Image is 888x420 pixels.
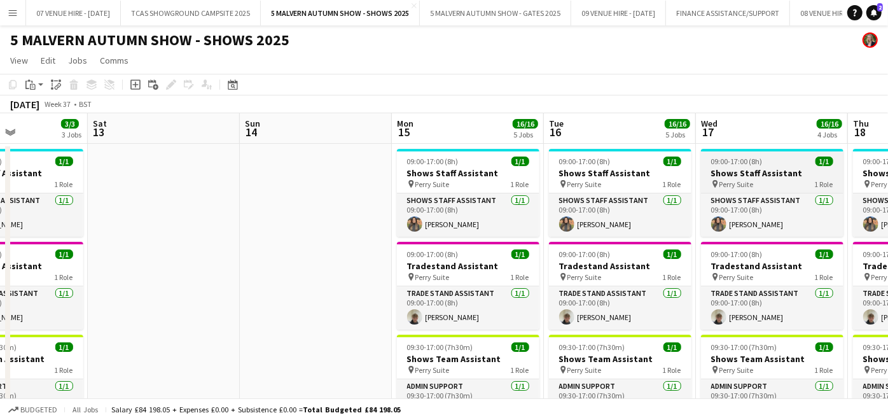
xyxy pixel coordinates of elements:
[397,242,539,330] app-job-card: 09:00-17:00 (8h)1/1Tradestand Assistant Perry Suite1 RoleTrade Stand Assistant1/109:00-17:00 (8h)...
[711,342,777,352] span: 09:30-17:00 (7h30m)
[567,365,602,375] span: Perry Suite
[415,272,450,282] span: Perry Suite
[701,260,843,272] h3: Tradestand Assistant
[397,118,413,129] span: Mon
[549,118,564,129] span: Tue
[559,249,611,259] span: 09:00-17:00 (8h)
[701,242,843,330] app-job-card: 09:00-17:00 (8h)1/1Tradestand Assistant Perry Suite1 RoleTrade Stand Assistant1/109:00-17:00 (8h)...
[549,167,691,179] h3: Shows Staff Assistant
[549,193,691,237] app-card-role: Shows Staff Assistant1/109:00-17:00 (8h)[PERSON_NAME]
[665,130,690,139] div: 5 Jobs
[567,179,602,189] span: Perry Suite
[547,125,564,139] span: 16
[701,353,843,365] h3: Shows Team Assistant
[513,130,538,139] div: 5 Jobs
[415,179,450,189] span: Perry Suite
[63,52,92,69] a: Jobs
[407,249,459,259] span: 09:00-17:00 (8h)
[851,125,869,139] span: 18
[511,342,529,352] span: 1/1
[55,342,73,352] span: 1/1
[663,249,681,259] span: 1/1
[663,179,681,189] span: 1 Role
[5,52,33,69] a: View
[567,272,602,282] span: Perry Suite
[303,405,401,414] span: Total Budgeted £84 198.05
[701,167,843,179] h3: Shows Staff Assistant
[663,157,681,166] span: 1/1
[397,149,539,237] app-job-card: 09:00-17:00 (8h)1/1Shows Staff Assistant Perry Suite1 RoleShows Staff Assistant1/109:00-17:00 (8h...
[407,342,473,352] span: 09:30-17:00 (7h30m)
[701,193,843,237] app-card-role: Shows Staff Assistant1/109:00-17:00 (8h)[PERSON_NAME]
[10,98,39,111] div: [DATE]
[513,119,538,129] span: 16/16
[36,52,60,69] a: Edit
[26,1,121,25] button: 07 VENUE HIRE - [DATE]
[93,118,107,129] span: Sat
[699,125,718,139] span: 17
[559,157,611,166] span: 09:00-17:00 (8h)
[549,242,691,330] app-job-card: 09:00-17:00 (8h)1/1Tradestand Assistant Perry Suite1 RoleTrade Stand Assistant1/109:00-17:00 (8h)...
[68,55,87,66] span: Jobs
[55,272,73,282] span: 1 Role
[42,99,74,109] span: Week 37
[866,5,882,20] a: 2
[111,405,401,414] div: Salary £84 198.05 + Expenses £0.00 + Subsistence £0.00 =
[511,179,529,189] span: 1 Role
[549,149,691,237] app-job-card: 09:00-17:00 (8h)1/1Shows Staff Assistant Perry Suite1 RoleShows Staff Assistant1/109:00-17:00 (8h...
[559,342,625,352] span: 09:30-17:00 (7h30m)
[95,52,134,69] a: Comms
[397,353,539,365] h3: Shows Team Assistant
[511,365,529,375] span: 1 Role
[61,119,79,129] span: 3/3
[701,149,843,237] app-job-card: 09:00-17:00 (8h)1/1Shows Staff Assistant Perry Suite1 RoleShows Staff Assistant1/109:00-17:00 (8h...
[20,405,57,414] span: Budgeted
[719,179,754,189] span: Perry Suite
[701,118,718,129] span: Wed
[70,405,101,414] span: All jobs
[55,179,73,189] span: 1 Role
[665,119,690,129] span: 16/16
[817,119,842,129] span: 16/16
[719,272,754,282] span: Perry Suite
[397,286,539,330] app-card-role: Trade Stand Assistant1/109:00-17:00 (8h)[PERSON_NAME]
[790,1,885,25] button: 08 VENUE HIRE - [DATE]
[511,157,529,166] span: 1/1
[395,125,413,139] span: 15
[420,1,571,25] button: 5 MALVERN AUTUMN SHOW - GATES 2025
[719,365,754,375] span: Perry Suite
[261,1,420,25] button: 5 MALVERN AUTUMN SHOW - SHOWS 2025
[415,365,450,375] span: Perry Suite
[815,249,833,259] span: 1/1
[100,55,128,66] span: Comms
[91,125,107,139] span: 13
[55,157,73,166] span: 1/1
[815,365,833,375] span: 1 Role
[55,365,73,375] span: 1 Role
[511,249,529,259] span: 1/1
[10,55,28,66] span: View
[41,55,55,66] span: Edit
[121,1,261,25] button: TCAS SHOWGROUND CAMPSITE 2025
[6,403,59,417] button: Budgeted
[243,125,260,139] span: 14
[245,118,260,129] span: Sun
[55,249,73,259] span: 1/1
[666,1,790,25] button: FINANCE ASSISTANCE/SUPPORT
[815,179,833,189] span: 1 Role
[397,260,539,272] h3: Tradestand Assistant
[571,1,666,25] button: 09 VENUE HIRE - [DATE]
[711,157,763,166] span: 09:00-17:00 (8h)
[663,272,681,282] span: 1 Role
[877,3,883,11] span: 2
[815,157,833,166] span: 1/1
[407,157,459,166] span: 09:00-17:00 (8h)
[397,193,539,237] app-card-role: Shows Staff Assistant1/109:00-17:00 (8h)[PERSON_NAME]
[663,342,681,352] span: 1/1
[62,130,81,139] div: 3 Jobs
